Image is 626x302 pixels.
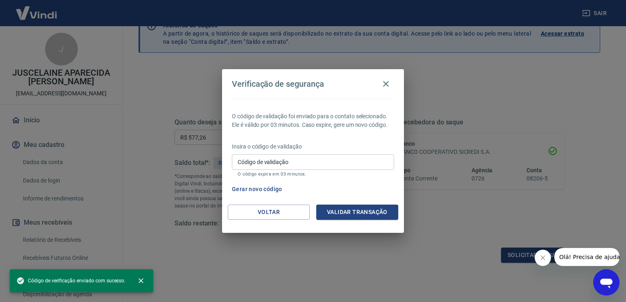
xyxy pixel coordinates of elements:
[232,112,394,129] p: O código de validação foi enviado para o contato selecionado. Ele é válido por 03 minutos. Caso e...
[229,182,286,197] button: Gerar novo código
[5,6,69,12] span: Olá! Precisa de ajuda?
[316,205,398,220] button: Validar transação
[593,269,619,295] iframe: Botão para abrir a janela de mensagens
[16,277,125,285] span: Código de verificação enviado com sucesso.
[228,205,310,220] button: Voltar
[554,248,619,266] iframe: Mensagem da empresa
[232,142,394,151] p: Insira o código de validação
[238,171,388,177] p: O código expira em 03 minutos.
[535,250,551,266] iframe: Fechar mensagem
[232,79,324,89] h4: Verificação de segurança
[132,272,150,290] button: close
